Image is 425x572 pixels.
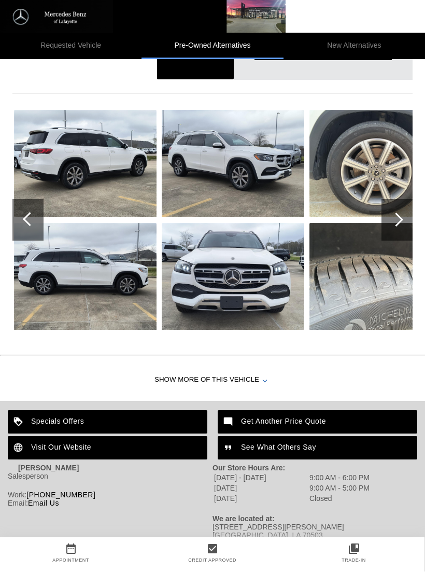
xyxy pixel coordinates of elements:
[218,411,417,434] a: Get Another Price Quote
[18,464,79,472] strong: [PERSON_NAME]
[141,33,283,60] li: Pre-Owned Alternatives
[8,472,212,481] div: Salesperson
[162,110,304,217] img: 1adcb4d41832668e16da17cec07e3ec0.jpg
[284,33,425,60] li: New Alternatives
[28,499,59,508] a: Email Us
[283,543,424,555] a: collections_bookmark
[52,558,89,563] a: Appointment
[309,494,370,504] td: Closed
[212,523,417,540] div: [STREET_ADDRESS][PERSON_NAME] [GEOGRAPHIC_DATA], LA 70503
[309,473,370,483] td: 9:00 AM - 6:00 PM
[8,491,212,499] div: Work:
[8,437,207,460] a: Visit Our Website
[26,491,95,499] a: [PHONE_NUMBER]
[214,494,308,504] td: [DATE]
[141,543,283,555] a: check_box
[8,499,212,508] div: Email:
[162,224,304,330] img: 8a40dd7345c3a9b137d753deb4823ce9.jpg
[214,473,308,483] td: [DATE] - [DATE]
[14,110,157,217] img: 4764037ca762b689ac0f98d92cbfe041.jpg
[8,411,31,434] img: ic_loyalty_white_24dp_2x.png
[218,437,241,460] img: ic_format_quote_white_24dp_2x.png
[342,558,366,563] a: Trade-In
[8,411,207,434] a: Specials Offers
[218,411,241,434] img: ic_mode_comment_white_24dp_2x.png
[8,437,31,460] img: ic_language_white_24dp_2x.png
[212,464,285,472] strong: Our Store Hours Are:
[309,484,370,493] td: 9:00 AM - 5:00 PM
[188,558,236,563] a: Credit Approved
[212,515,275,523] strong: We are located at:
[14,224,157,330] img: 5f71f4bf2cd15c90892b63a790d9e53b.jpg
[218,437,417,460] a: See What Others Say
[214,484,308,493] td: [DATE]
[12,63,413,79] div: Quoted on [DATE] 7:01:28 PM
